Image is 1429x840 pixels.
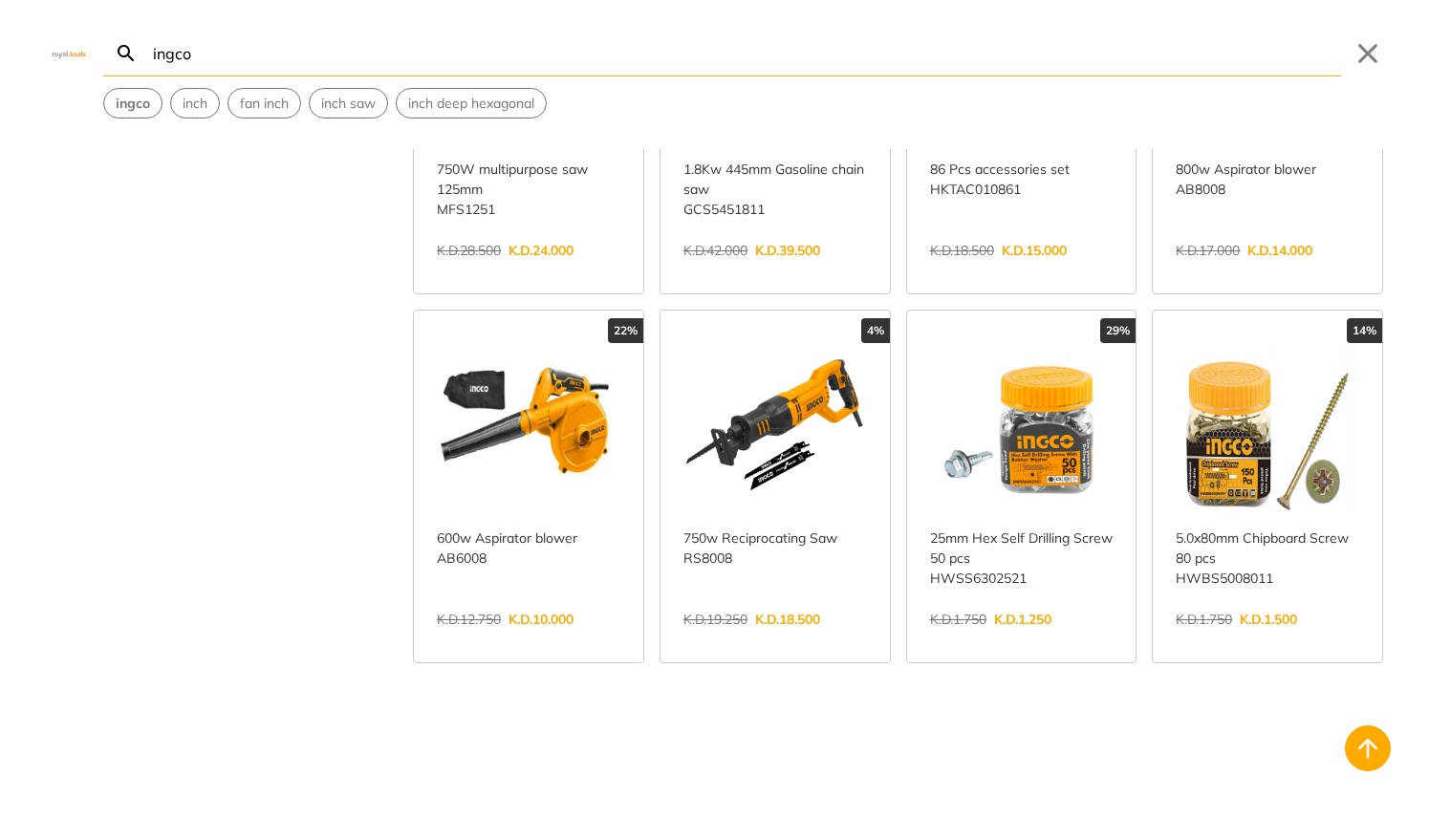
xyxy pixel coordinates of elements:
img: Close [46,49,92,57]
strong: ingco [116,95,150,112]
div: 14% [1347,318,1382,343]
div: Suggestion: inch saw [309,88,388,118]
span: inch [183,94,207,114]
div: 22% [608,318,643,343]
svg: Search [115,42,138,65]
div: 4% [861,318,890,343]
button: Back to top [1345,725,1391,771]
span: inch deep hexagonal [408,94,534,114]
span: inch saw [321,94,376,114]
svg: Back to top [1353,733,1383,764]
button: Select suggestion: inch [171,89,219,118]
button: Select suggestion: inch deep hexagonal [397,89,546,118]
div: Suggestion: inch deep hexagonal [396,88,547,118]
div: Suggestion: fan inch [227,88,301,118]
div: Suggestion: ingco [103,88,162,118]
button: Select suggestion: fan inch [228,89,300,118]
button: Select suggestion: inch saw [310,89,387,118]
button: Close [1353,38,1383,69]
div: Suggestion: inch [170,88,220,118]
span: fan inch [240,94,289,114]
input: Search… [149,31,1341,75]
button: Select suggestion: ingco [104,89,162,118]
div: 29% [1100,318,1136,343]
